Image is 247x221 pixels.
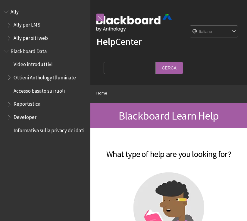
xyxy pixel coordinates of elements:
span: Developer [14,112,36,120]
h2: What type of help are you looking for? [102,140,235,160]
span: Blackboard Data [11,46,47,54]
span: Accesso basato sui ruoli [14,86,65,94]
nav: Book outline for Anthology Ally Help [4,7,87,43]
strong: Help [96,36,115,48]
span: Reportistica [14,99,40,107]
a: HelpCenter [96,36,142,48]
span: Blackboard Learn Help [119,109,219,123]
a: Home [96,89,107,97]
span: Video introduttivi [14,59,52,68]
img: Blackboard by Anthology [96,14,172,32]
span: Ally per LMS [14,20,40,28]
span: Ottieni Anthology Illuminate [14,72,76,81]
span: Ally [11,7,19,15]
nav: Book outline for Anthology Illuminate [4,46,87,136]
input: Cerca [156,62,183,74]
span: Informativa sulla privacy dei dati [14,125,84,133]
select: Site Language Selector [190,26,238,38]
span: Ally per siti web [14,33,48,41]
